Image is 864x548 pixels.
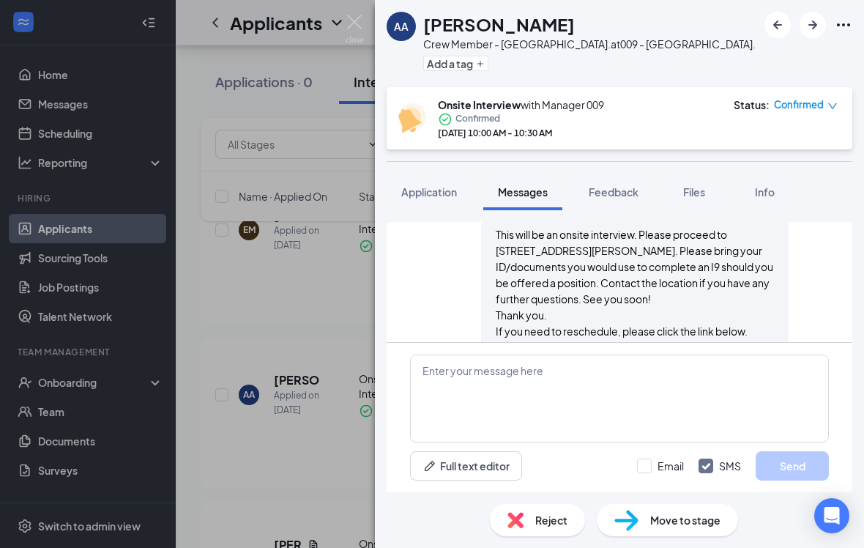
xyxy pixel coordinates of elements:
span: down [827,101,838,111]
button: ArrowRight [800,12,826,38]
div: [DATE] 10:00 AM - 10:30 AM [438,127,604,139]
span: Confirmed [774,97,824,112]
div: Status : [734,97,770,112]
span: Application [401,185,457,199]
svg: CheckmarkCircle [438,112,453,127]
svg: Pen [422,459,437,473]
svg: ArrowRight [804,16,822,34]
b: Onsite Interview [438,98,521,111]
button: Full text editorPen [410,451,522,481]
span: Confirmed [455,112,500,127]
div: with Manager 009 [438,97,604,112]
span: Info [755,185,775,199]
svg: ArrowLeftNew [769,16,786,34]
div: Open Intercom Messenger [814,498,849,533]
div: AA [394,19,409,34]
button: Send [756,451,829,481]
svg: Ellipses [835,16,852,34]
span: Reject [535,512,567,528]
span: Messages [498,185,548,199]
span: Move to stage [650,512,720,528]
button: PlusAdd a tag [423,56,488,71]
h1: [PERSON_NAME] [423,12,575,37]
button: ArrowLeftNew [764,12,791,38]
div: Crew Member - [GEOGRAPHIC_DATA]. at 009 - [GEOGRAPHIC_DATA]. [423,37,756,51]
svg: Plus [476,59,485,68]
span: Feedback [589,185,638,199]
span: Files [683,185,705,199]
